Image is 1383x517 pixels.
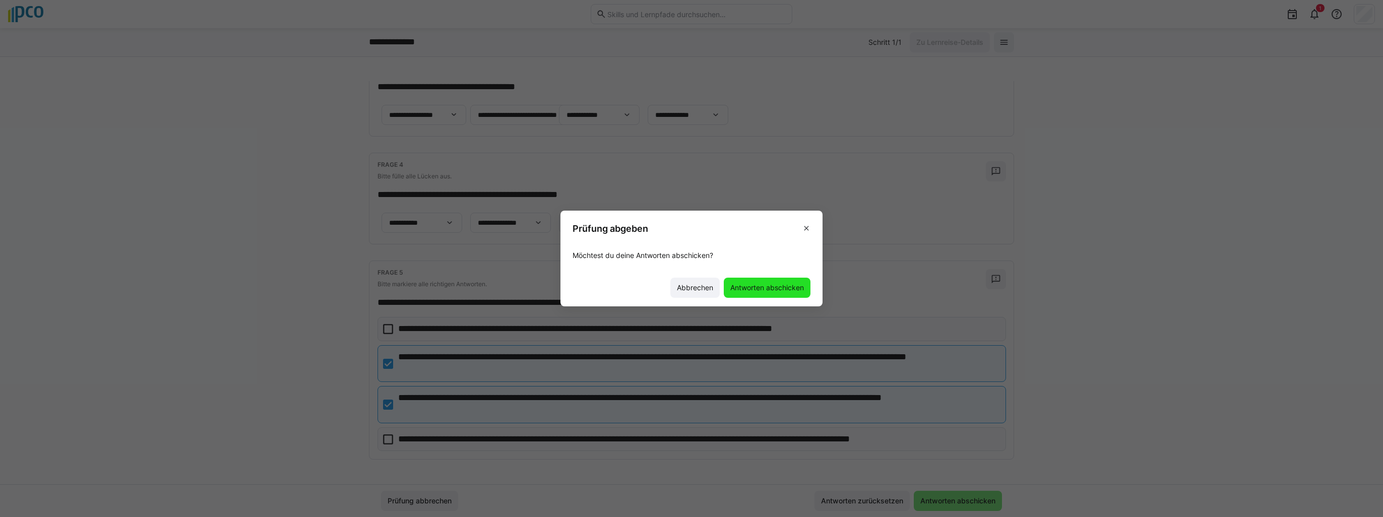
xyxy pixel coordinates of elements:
[573,223,648,234] h3: Prüfung abgeben
[573,250,810,261] p: Möchtest du deine Antworten abschicken?
[670,278,720,298] button: Abbrechen
[729,283,805,293] span: Antworten abschicken
[724,278,810,298] button: Antworten abschicken
[675,283,715,293] span: Abbrechen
